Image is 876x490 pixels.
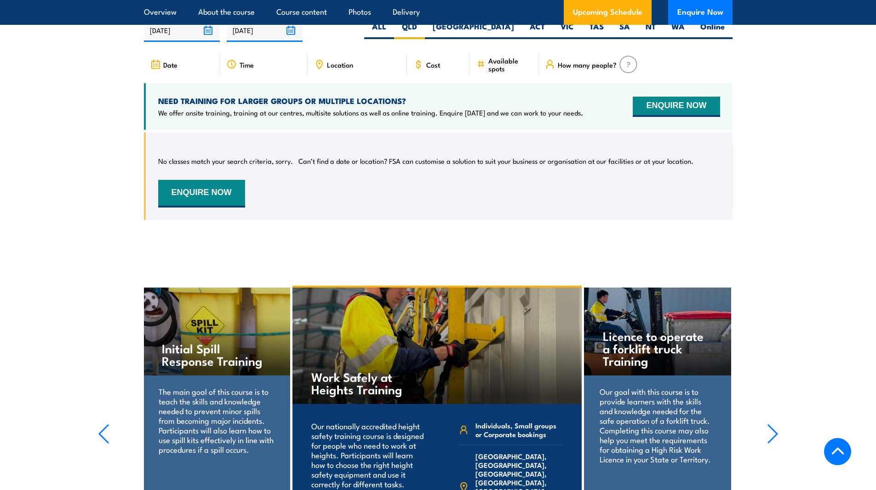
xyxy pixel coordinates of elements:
[158,108,583,117] p: We offer onsite training, training at our centres, multisite solutions as well as online training...
[612,21,638,39] label: SA
[298,156,693,166] p: Can’t find a date or location? FSA can customise a solution to suit your business or organisation...
[227,18,303,42] input: To date
[163,61,177,69] span: Date
[664,21,693,39] label: WA
[158,180,245,208] button: ENQUIRE NOW
[426,61,440,69] span: Cost
[600,386,715,464] p: Our goal with this course is to provide learners with the skills and knowledge needed for the saf...
[553,21,582,39] label: VIC
[582,21,612,39] label: TAS
[159,386,274,454] p: The main goal of this course is to teach the skills and knowledge needed to prevent minor spills ...
[475,421,563,438] span: Individuals, Small groups or Corporate bookings
[158,156,293,166] p: No classes match your search criteria, sorry.
[693,21,733,39] label: Online
[327,61,353,69] span: Location
[522,21,553,39] label: ACT
[311,421,425,489] p: Our nationally accredited height safety training course is designed for people who need to work a...
[144,18,220,42] input: From date
[240,61,254,69] span: Time
[158,96,583,106] h4: NEED TRAINING FOR LARGER GROUPS OR MULTIPLE LOCATIONS?
[633,97,720,117] button: ENQUIRE NOW
[603,329,712,367] h4: Licence to operate a forklift truck Training
[558,61,617,69] span: How many people?
[311,370,419,395] h4: Work Safely at Heights Training
[638,21,664,39] label: NT
[425,21,522,39] label: [GEOGRAPHIC_DATA]
[394,21,425,39] label: QLD
[488,57,532,72] span: Available spots
[162,342,271,367] h4: Initial Spill Response Training
[364,21,394,39] label: ALL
